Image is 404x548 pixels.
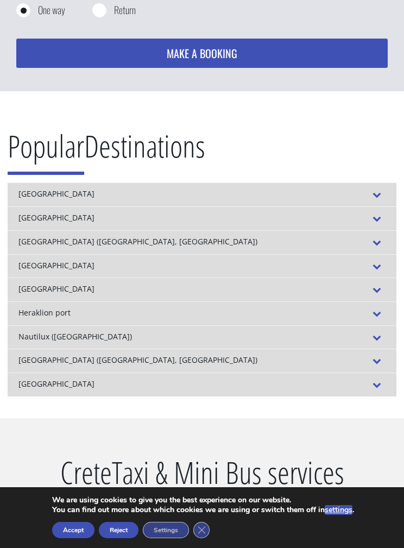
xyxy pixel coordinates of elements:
[38,3,65,17] label: One way
[8,230,396,254] div: [GEOGRAPHIC_DATA] ([GEOGRAPHIC_DATA], [GEOGRAPHIC_DATA])
[325,505,352,515] button: settings
[8,124,396,183] h2: Destinations
[8,325,396,349] div: Nautilux ([GEOGRAPHIC_DATA])
[99,522,138,538] button: Reject
[143,522,189,538] button: Settings
[16,39,388,68] button: MAKE A BOOKING
[8,125,84,175] span: Popular
[8,182,396,206] div: [GEOGRAPHIC_DATA]
[60,451,112,501] span: Crete
[52,522,94,538] button: Accept
[8,254,396,278] div: [GEOGRAPHIC_DATA]
[8,373,396,396] div: [GEOGRAPHIC_DATA]
[52,495,354,505] p: We are using cookies to give you the best experience on our website.
[8,278,396,301] div: [GEOGRAPHIC_DATA]
[114,3,136,17] label: Return
[52,505,354,515] p: You can find out more about which cookies we are using or switch them off in .
[193,522,210,538] button: Close GDPR Cookie Banner
[8,301,396,325] div: Heraklion port
[8,451,396,509] h2: Taxi & Mini Bus services
[8,349,396,373] div: [GEOGRAPHIC_DATA] ([GEOGRAPHIC_DATA], [GEOGRAPHIC_DATA])
[8,206,396,230] div: [GEOGRAPHIC_DATA]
